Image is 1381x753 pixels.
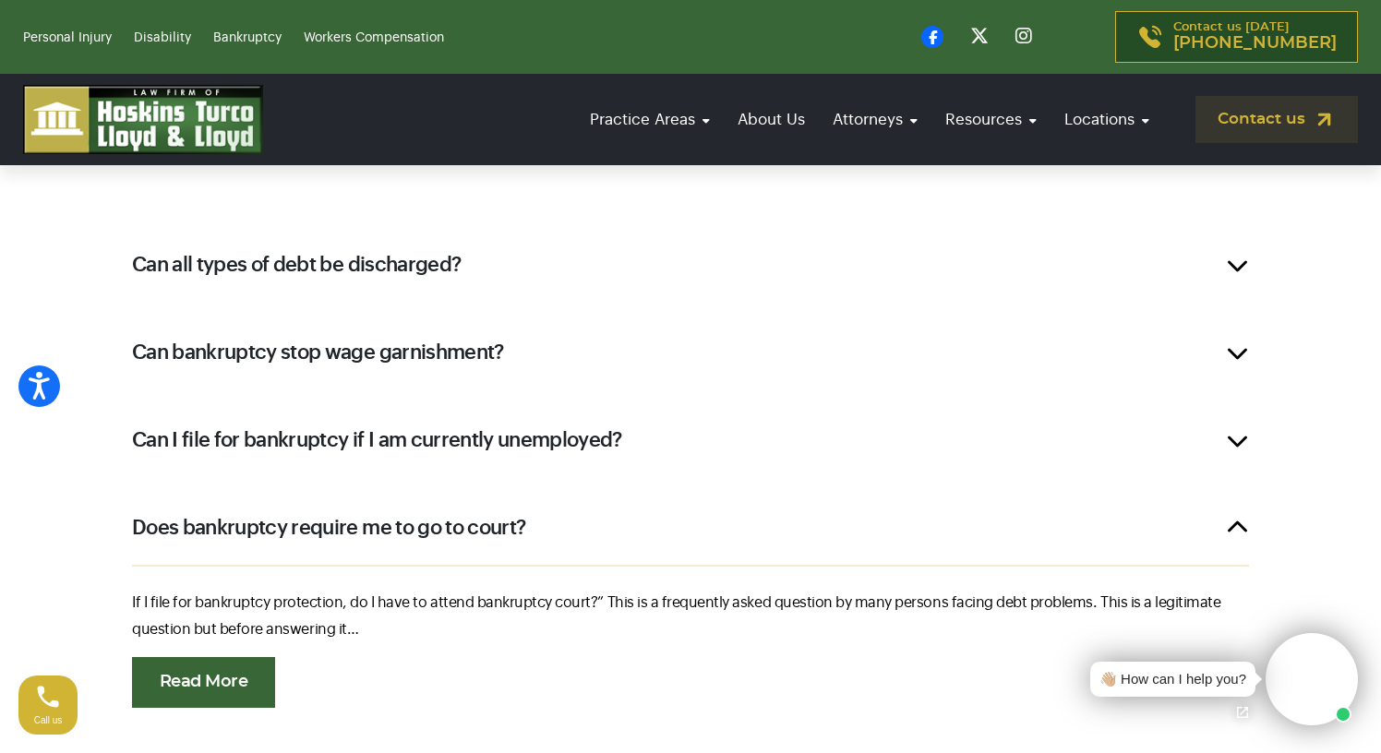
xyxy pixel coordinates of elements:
[132,514,525,542] h2: Does bankruptcy require me to go to court?
[936,93,1046,146] a: Resources
[1173,34,1337,53] span: [PHONE_NUMBER]
[134,31,191,44] a: Disability
[1115,11,1358,63] a: Contact us [DATE][PHONE_NUMBER]
[1223,693,1262,732] a: Open chat
[728,93,814,146] a: About Us
[23,31,112,44] a: Personal Injury
[132,426,622,454] h2: Can I file for bankruptcy if I am currently unemployed?
[132,251,461,279] h2: Can all types of debt be discharged?
[1195,96,1358,143] a: Contact us
[1099,669,1246,690] div: 👋🏼 How can I help you?
[1055,93,1159,146] a: Locations
[132,339,504,366] h2: Can bankruptcy stop wage garnishment?
[132,657,275,708] a: Read More
[34,715,63,725] span: Call us
[823,93,927,146] a: Attorneys
[1173,21,1337,53] p: Contact us [DATE]
[581,93,719,146] a: Practice Areas
[23,85,263,154] img: logo
[304,31,444,44] a: Workers Compensation
[132,590,1249,643] p: If I file for bankruptcy protection, do I have to attend bankruptcy court?” This is a frequently ...
[213,31,282,44] a: Bankruptcy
